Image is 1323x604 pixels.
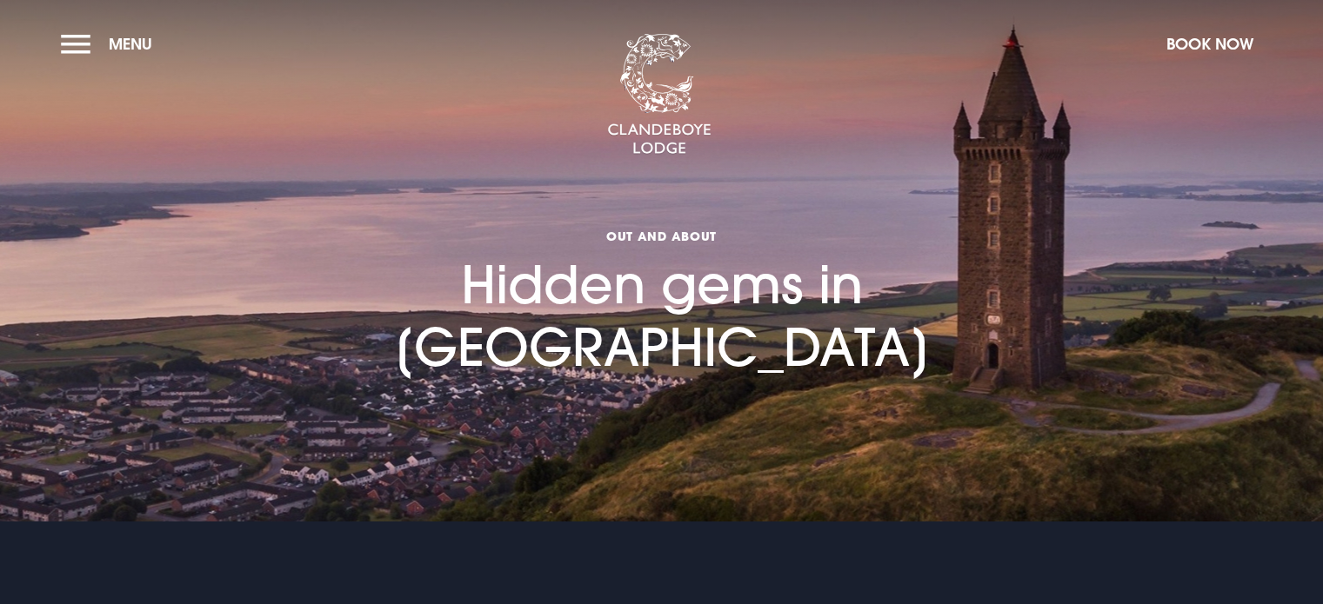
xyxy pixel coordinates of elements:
button: Book Now [1158,25,1262,63]
span: Menu [109,34,152,54]
h1: Hidden gems in [GEOGRAPHIC_DATA] [314,152,1010,378]
span: Out and About [314,228,1010,244]
img: Clandeboye Lodge [607,34,712,156]
button: Menu [61,25,161,63]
